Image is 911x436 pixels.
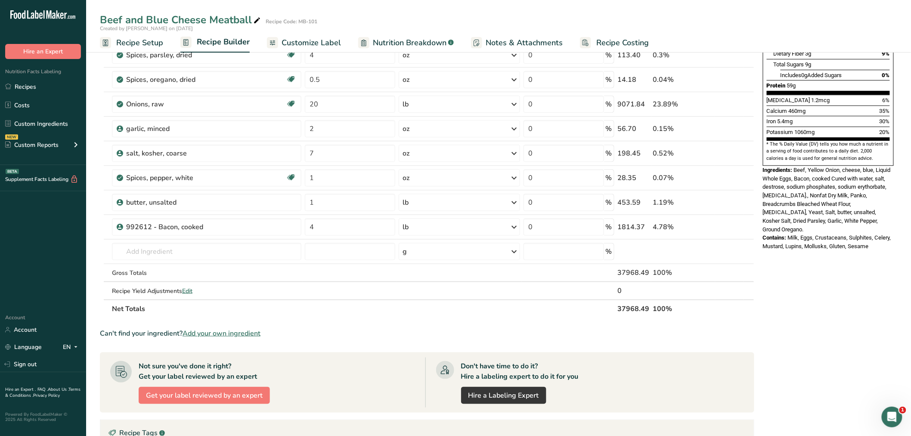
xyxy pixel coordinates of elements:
[778,118,793,125] span: 5.4mg
[880,108,890,114] span: 35%
[5,339,42,355] a: Language
[48,386,68,392] a: About Us .
[774,61,804,68] span: Total Sugars
[618,124,650,134] div: 56.70
[373,37,446,49] span: Nutrition Breakdown
[403,197,409,208] div: lb
[787,82,796,89] span: 59g
[267,33,341,53] a: Customize Label
[282,37,341,49] span: Customize Label
[403,148,409,159] div: oz
[763,167,793,173] span: Ingredients:
[266,18,317,25] div: Recipe Code: MB-101
[112,287,301,296] div: Recipe Yield Adjustments
[5,386,81,399] a: Terms & Conditions .
[618,173,650,183] div: 28.35
[781,72,842,78] span: Includes Added Sugars
[653,222,713,232] div: 4.78%
[126,99,234,109] div: Onions, raw
[403,75,409,85] div: oz
[880,118,890,125] span: 30%
[882,72,890,78] span: 0%
[403,222,409,232] div: lb
[146,390,263,401] span: Get your label reviewed by an expert
[403,50,409,60] div: oz
[403,246,407,257] div: g
[112,268,301,277] div: Gross Totals
[471,33,563,53] a: Notes & Attachments
[5,386,36,392] a: Hire an Expert .
[767,108,787,114] span: Calcium
[767,141,890,162] section: * The % Daily Value (DV) tells you how much a nutrient in a serving of food contributes to a dail...
[182,287,192,295] span: Edit
[126,173,234,183] div: Spices, pepper, white
[110,299,616,318] th: Net Totals
[183,328,260,339] span: Add your own ingredient
[616,299,651,318] th: 37968.49
[63,342,81,352] div: EN
[403,99,409,109] div: lb
[461,361,579,382] div: Don't have time to do it? Hire a labeling expert to do it for you
[5,44,81,59] button: Hire an Expert
[774,50,804,57] span: Dietary Fiber
[653,75,713,85] div: 0.04%
[618,197,650,208] div: 453.59
[763,234,787,241] span: Contains:
[126,197,234,208] div: butter, unsalted
[618,222,650,232] div: 1814.37
[651,299,715,318] th: 100%
[126,124,234,134] div: garlic, minced
[653,197,713,208] div: 1.19%
[197,36,250,48] span: Recipe Builder
[403,124,409,134] div: oz
[116,37,163,49] span: Recipe Setup
[486,37,563,49] span: Notes & Attachments
[618,99,650,109] div: 9071.84
[5,412,81,422] div: Powered By FoodLabelMaker © 2025 All Rights Reserved
[795,129,815,135] span: 1060mg
[806,50,812,57] span: 3g
[653,124,713,134] div: 0.15%
[899,407,906,414] span: 1
[100,12,262,28] div: Beef and Blue Cheese Meatball
[883,97,890,103] span: 6%
[33,392,60,399] a: Privacy Policy
[100,25,193,32] span: Created by [PERSON_NAME] on [DATE]
[461,387,546,404] a: Hire a Labeling Expert
[767,97,810,103] span: [MEDICAL_DATA]
[763,234,891,249] span: Milk, Eggs, Crustaceans, Sulphites, Celery, Mustard, Lupins, Mollusks, Gluten, Sesame
[618,268,650,278] div: 37968.49
[653,268,713,278] div: 100%
[37,386,48,392] a: FAQ .
[358,33,454,53] a: Nutrition Breakdown
[596,37,649,49] span: Recipe Costing
[882,50,890,57] span: 9%
[789,108,806,114] span: 460mg
[139,361,257,382] div: Not sure you've done it right? Get your label reviewed by an expert
[112,243,301,260] input: Add Ingredient
[100,33,163,53] a: Recipe Setup
[806,61,812,68] span: 9g
[653,99,713,109] div: 23.89%
[653,173,713,183] div: 0.07%
[767,118,776,125] span: Iron
[580,33,649,53] a: Recipe Costing
[6,169,19,174] div: BETA
[882,407,902,427] iframe: Intercom live chat
[802,72,808,78] span: 0g
[180,32,250,53] a: Recipe Builder
[653,148,713,159] div: 0.52%
[812,97,830,103] span: 1.2mcg
[763,167,891,233] span: Beef, Yellow Onion, cheese, blue, Liquid Whole Eggs, Bacon, cooked Cured with water, salt, destro...
[618,286,650,296] div: 0
[126,148,234,159] div: salt, kosher, coarse
[767,129,793,135] span: Potassium
[5,134,18,140] div: NEW
[5,140,59,149] div: Custom Reports
[126,75,234,85] div: Spices, oregano, dried
[403,173,409,183] div: oz
[139,387,270,404] button: Get your label reviewed by an expert
[880,129,890,135] span: 20%
[653,50,713,60] div: 0.3%
[618,75,650,85] div: 14.18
